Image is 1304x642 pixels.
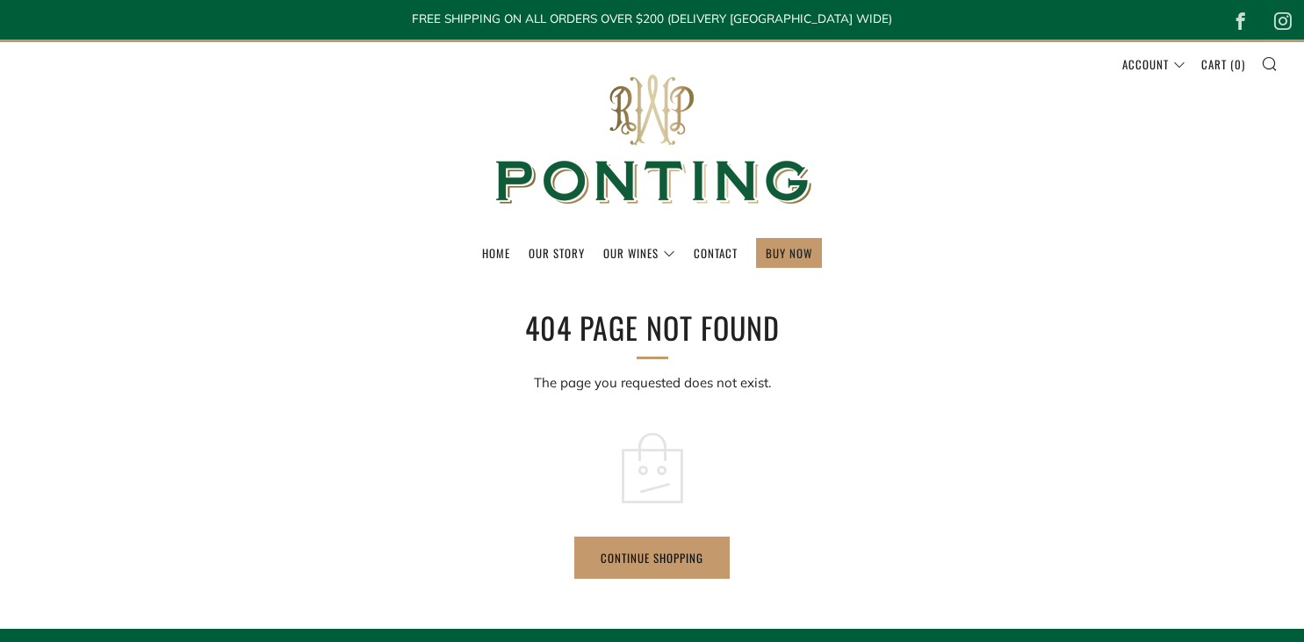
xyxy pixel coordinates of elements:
[574,537,730,579] a: Continue shopping
[529,239,585,267] a: Our Story
[477,42,828,238] img: Ponting Wines
[1122,50,1185,78] a: Account
[694,239,738,267] a: Contact
[766,239,812,267] a: BUY NOW
[363,306,942,349] h1: 404 Page Not Found
[1235,55,1242,73] span: 0
[1201,50,1245,78] a: Cart (0)
[482,239,510,267] a: Home
[363,370,942,396] p: The page you requested does not exist.
[603,239,675,267] a: Our Wines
